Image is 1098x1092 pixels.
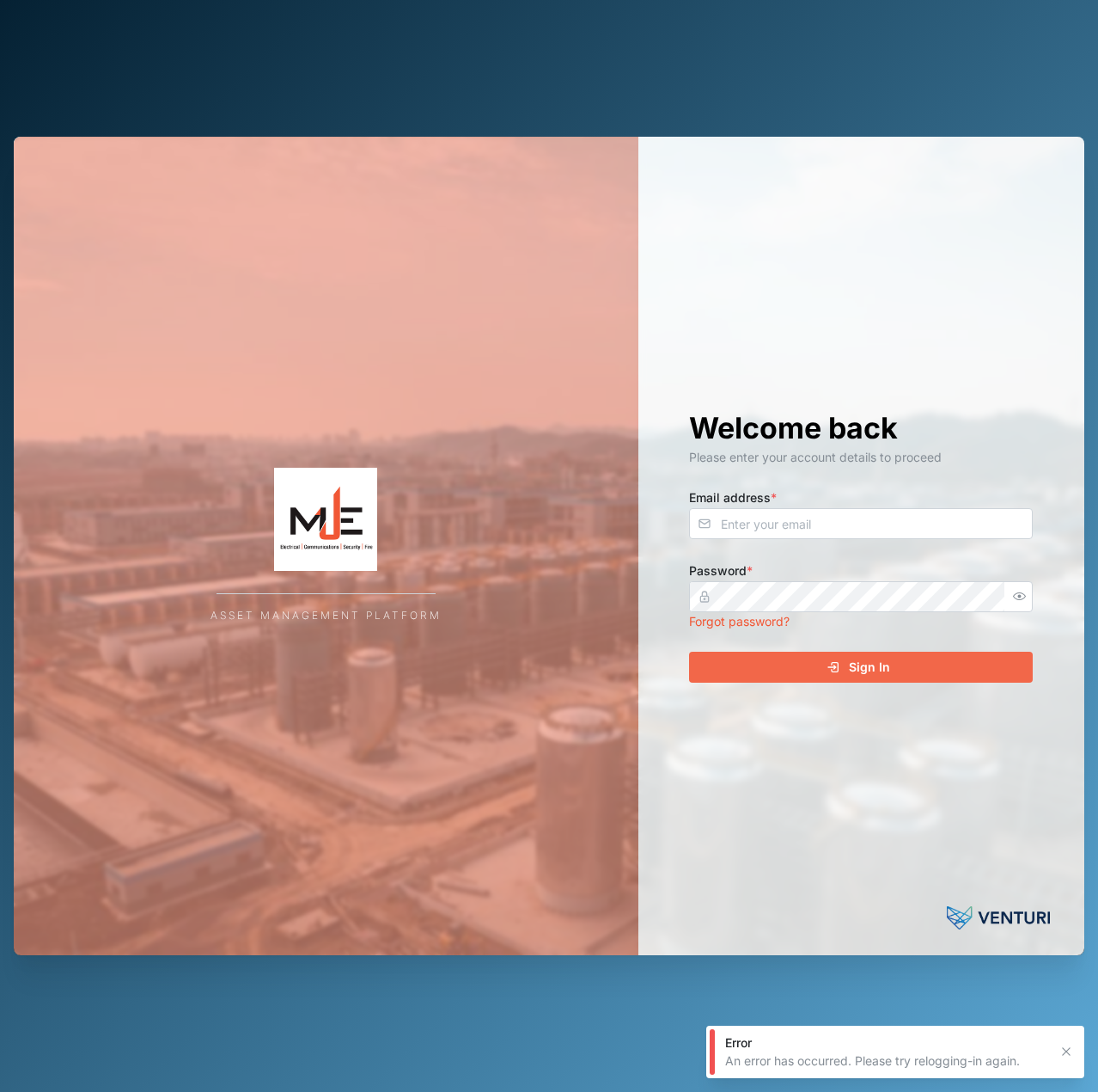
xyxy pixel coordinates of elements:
[689,508,1033,539] input: Enter your email
[154,468,497,571] img: Company Logo
[725,1052,1048,1070] div: An error has occurred. Please try relogging-in again.
[849,653,890,682] span: Sign In
[725,1034,1048,1052] div: Error
[689,561,753,580] label: Password
[689,614,790,629] a: Forgot password?
[689,652,1033,683] button: Sign In
[689,448,1033,467] div: Please enter your account details to proceed
[210,608,442,624] div: Asset Management Platform
[689,488,777,507] label: Email address
[947,900,1050,935] img: Venturi
[689,409,1033,447] h1: Welcome back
